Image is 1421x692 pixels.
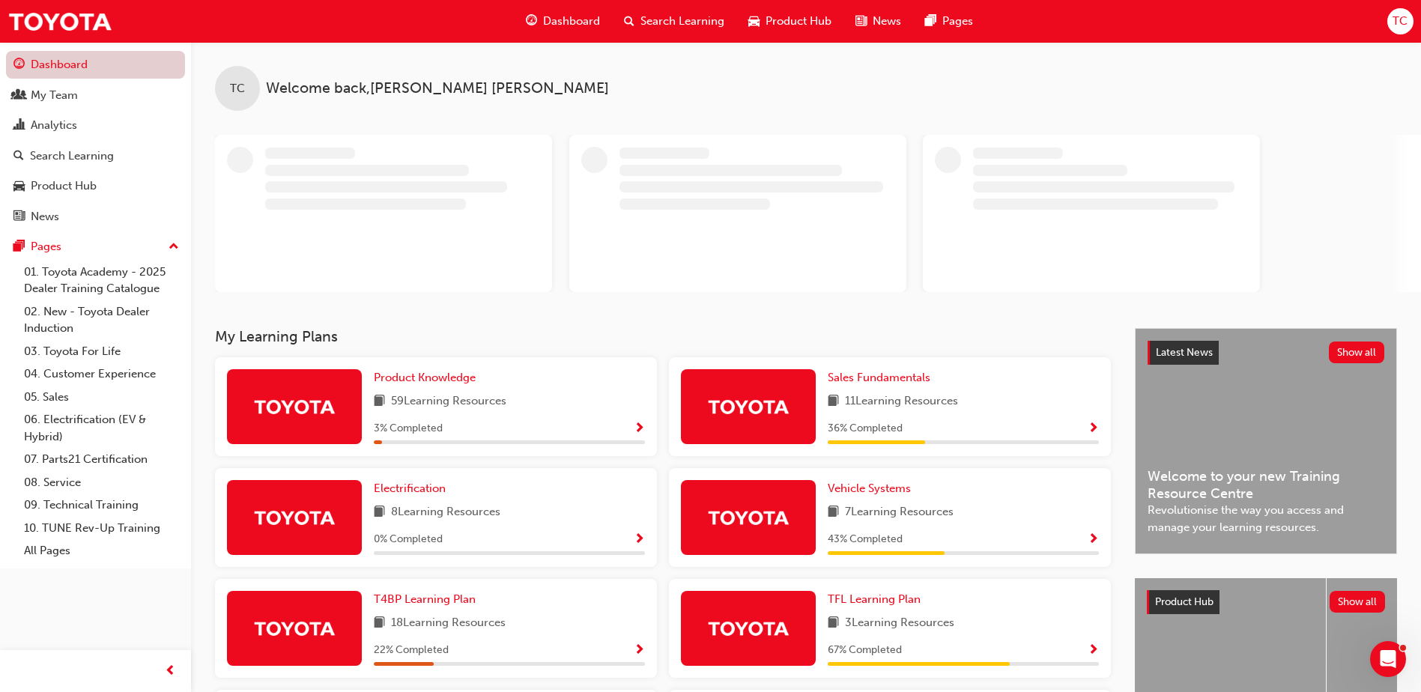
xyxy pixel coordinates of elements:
iframe: Intercom live chat [1370,641,1406,677]
a: Product HubShow all [1147,590,1385,614]
a: 09. Technical Training [18,494,185,517]
button: DashboardMy TeamAnalyticsSearch LearningProduct HubNews [6,48,185,233]
button: TC [1387,8,1414,34]
a: 02. New - Toyota Dealer Induction [18,300,185,340]
a: 06. Electrification (EV & Hybrid) [18,408,185,448]
a: Analytics [6,112,185,139]
span: Show Progress [634,644,645,658]
span: Latest News [1156,346,1213,359]
img: Trak [707,393,790,419]
a: search-iconSearch Learning [612,6,736,37]
a: My Team [6,82,185,109]
span: 3 % Completed [374,420,443,437]
img: Trak [707,504,790,530]
a: Electrification [374,480,452,497]
span: Product Knowledge [374,371,476,384]
a: 01. Toyota Academy - 2025 Dealer Training Catalogue [18,261,185,300]
span: book-icon [374,503,385,522]
div: My Team [31,87,78,104]
span: Product Hub [1155,595,1214,608]
a: 10. TUNE Rev-Up Training [18,517,185,540]
img: Trak [253,615,336,641]
span: Revolutionise the way you access and manage your learning resources. [1148,502,1384,535]
div: Search Learning [30,148,114,165]
span: book-icon [374,392,385,411]
a: 07. Parts21 Certification [18,448,185,471]
span: Show Progress [1088,422,1099,436]
div: Product Hub [31,177,97,195]
span: pages-icon [925,12,936,31]
span: T4BP Learning Plan [374,592,476,606]
span: car-icon [13,180,25,193]
span: prev-icon [165,662,176,681]
span: 8 Learning Resources [391,503,500,522]
span: Product Hub [766,13,831,30]
button: Show Progress [634,530,645,549]
a: car-iconProduct Hub [736,6,843,37]
span: Pages [942,13,973,30]
span: 18 Learning Resources [391,614,506,633]
span: guage-icon [526,12,537,31]
div: Analytics [31,117,77,134]
span: 59 Learning Resources [391,392,506,411]
a: 03. Toyota For Life [18,340,185,363]
a: Dashboard [6,51,185,79]
a: 05. Sales [18,386,185,409]
img: Trak [253,504,336,530]
a: Vehicle Systems [828,480,917,497]
span: guage-icon [13,58,25,72]
button: Show Progress [634,641,645,660]
span: Show Progress [1088,533,1099,547]
span: Show Progress [634,422,645,436]
span: Sales Fundamentals [828,371,930,384]
span: up-icon [169,237,179,257]
span: 67 % Completed [828,642,902,659]
span: pages-icon [13,240,25,254]
span: 0 % Completed [374,531,443,548]
span: Welcome back , [PERSON_NAME] [PERSON_NAME] [266,80,609,97]
a: T4BP Learning Plan [374,591,482,608]
a: Product Hub [6,172,185,200]
span: chart-icon [13,119,25,133]
span: book-icon [828,392,839,411]
span: 7 Learning Resources [845,503,954,522]
span: search-icon [624,12,634,31]
img: Trak [7,4,112,38]
a: TFL Learning Plan [828,591,927,608]
a: pages-iconPages [913,6,985,37]
span: news-icon [855,12,867,31]
button: Pages [6,233,185,261]
img: Trak [707,615,790,641]
a: 08. Service [18,471,185,494]
a: Search Learning [6,142,185,170]
span: book-icon [374,614,385,633]
span: Dashboard [543,13,600,30]
span: 22 % Completed [374,642,449,659]
a: guage-iconDashboard [514,6,612,37]
span: book-icon [828,503,839,522]
div: Pages [31,238,61,255]
span: News [873,13,901,30]
span: TFL Learning Plan [828,592,921,606]
span: Vehicle Systems [828,482,911,495]
img: Trak [253,393,336,419]
button: Show Progress [1088,530,1099,549]
span: people-icon [13,89,25,103]
button: Show all [1330,591,1386,613]
div: News [31,208,59,225]
h3: My Learning Plans [215,328,1111,345]
span: 36 % Completed [828,420,903,437]
span: car-icon [748,12,760,31]
span: TC [230,80,245,97]
a: All Pages [18,539,185,562]
span: Show Progress [1088,644,1099,658]
span: search-icon [13,150,24,163]
span: 11 Learning Resources [845,392,958,411]
a: Latest NewsShow allWelcome to your new Training Resource CentreRevolutionise the way you access a... [1135,328,1397,554]
a: Sales Fundamentals [828,369,936,386]
span: news-icon [13,210,25,224]
a: Product Knowledge [374,369,482,386]
span: 43 % Completed [828,531,903,548]
a: news-iconNews [843,6,913,37]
